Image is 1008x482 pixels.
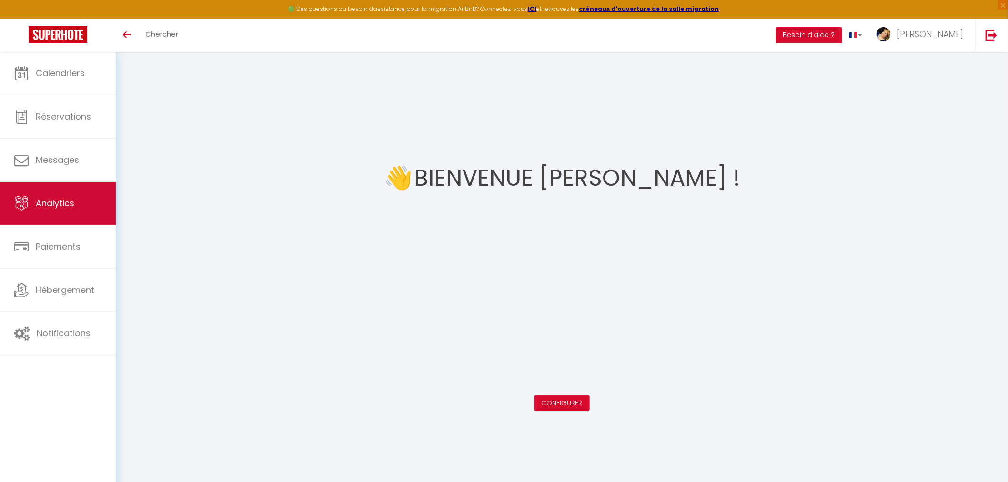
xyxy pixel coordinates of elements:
span: Paiements [36,241,81,252]
span: Calendriers [36,67,85,79]
span: 👋 [384,160,413,196]
span: Chercher [145,29,178,39]
a: ... [PERSON_NAME] [869,19,976,52]
a: créneaux d'ouverture de la salle migration [579,5,719,13]
iframe: welcome-outil.mov [410,207,715,378]
h1: Bienvenue [PERSON_NAME] ! [414,150,740,207]
button: Configurer [534,395,590,412]
span: Notifications [37,327,91,339]
img: logout [986,29,998,41]
a: ICI [528,5,537,13]
img: Super Booking [29,26,87,43]
span: Réservations [36,110,91,122]
span: Messages [36,154,79,166]
a: Chercher [138,19,185,52]
a: Configurer [542,398,583,408]
img: ... [877,27,891,41]
span: Hébergement [36,284,94,296]
span: Analytics [36,197,74,209]
button: Besoin d'aide ? [776,27,842,43]
span: [PERSON_NAME] [897,28,964,40]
